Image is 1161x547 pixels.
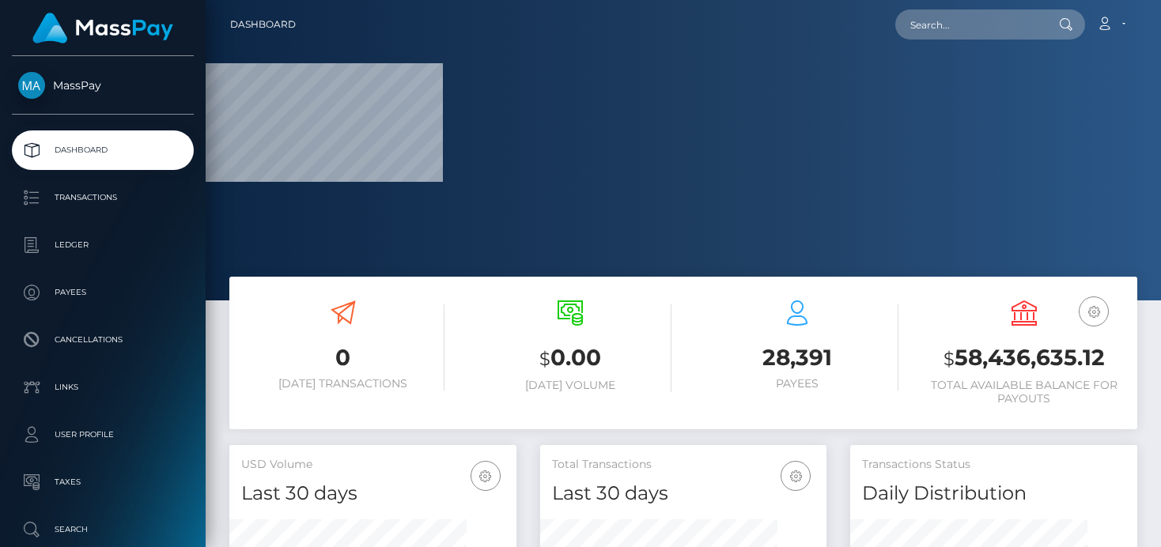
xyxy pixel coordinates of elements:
[695,342,898,373] h3: 28,391
[922,342,1125,375] h3: 58,436,635.12
[552,480,815,507] h4: Last 30 days
[18,281,187,304] p: Payees
[895,9,1044,40] input: Search...
[18,423,187,447] p: User Profile
[695,377,898,390] h6: Payees
[241,457,505,473] h5: USD Volume
[468,342,671,375] h3: 0.00
[12,320,194,360] a: Cancellations
[241,377,444,390] h6: [DATE] Transactions
[12,178,194,217] a: Transactions
[12,130,194,170] a: Dashboard
[18,375,187,399] p: Links
[552,457,815,473] h5: Total Transactions
[12,415,194,455] a: User Profile
[468,379,671,392] h6: [DATE] Volume
[18,72,45,99] img: MassPay
[862,480,1125,507] h4: Daily Distribution
[12,78,194,92] span: MassPay
[12,273,194,312] a: Payees
[862,457,1125,473] h5: Transactions Status
[241,480,505,507] h4: Last 30 days
[18,138,187,162] p: Dashboard
[230,8,296,41] a: Dashboard
[12,462,194,502] a: Taxes
[12,225,194,265] a: Ledger
[18,518,187,541] p: Search
[18,470,187,494] p: Taxes
[12,368,194,407] a: Links
[18,328,187,352] p: Cancellations
[18,233,187,257] p: Ledger
[18,186,187,209] p: Transactions
[241,342,444,373] h3: 0
[539,348,550,370] small: $
[32,13,173,43] img: MassPay Logo
[944,348,955,370] small: $
[922,379,1125,406] h6: Total Available Balance for Payouts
